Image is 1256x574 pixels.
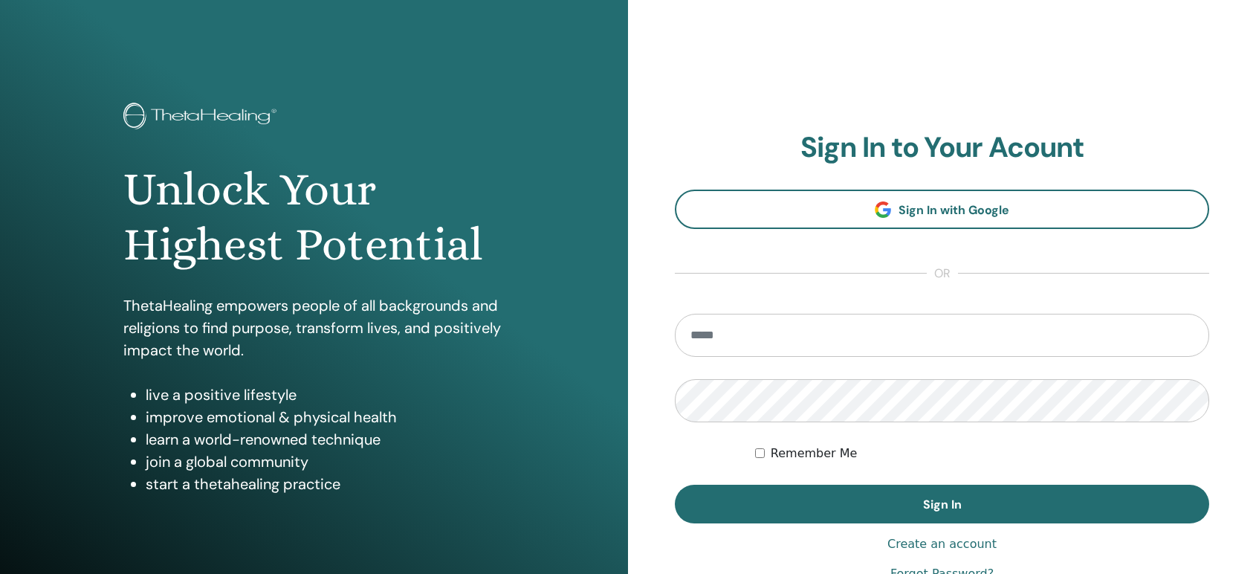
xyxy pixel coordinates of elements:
[887,535,997,553] a: Create an account
[675,485,1209,523] button: Sign In
[146,428,505,451] li: learn a world-renowned technique
[675,190,1209,229] a: Sign In with Google
[146,406,505,428] li: improve emotional & physical health
[675,131,1209,165] h2: Sign In to Your Acount
[927,265,958,283] span: or
[771,445,858,462] label: Remember Me
[123,162,505,273] h1: Unlock Your Highest Potential
[923,497,962,512] span: Sign In
[123,294,505,361] p: ThetaHealing empowers people of all backgrounds and religions to find purpose, transform lives, a...
[146,451,505,473] li: join a global community
[755,445,1209,462] div: Keep me authenticated indefinitely or until I manually logout
[146,473,505,495] li: start a thetahealing practice
[146,384,505,406] li: live a positive lifestyle
[899,202,1009,218] span: Sign In with Google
